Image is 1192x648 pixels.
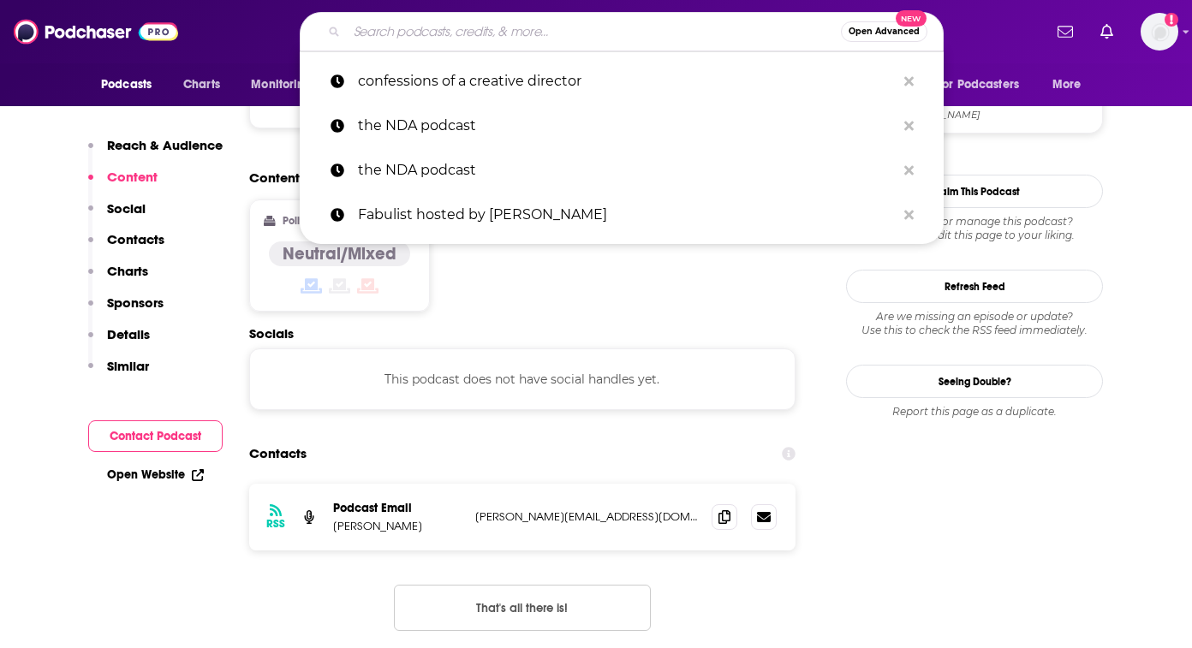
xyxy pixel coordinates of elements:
[937,73,1019,97] span: For Podcasters
[88,231,164,263] button: Contacts
[88,169,158,200] button: Content
[88,263,148,294] button: Charts
[475,509,698,524] p: [PERSON_NAME][EMAIL_ADDRESS][DOMAIN_NAME]
[854,90,1095,126] a: RSS Feed[DOMAIN_NAME]
[896,10,927,27] span: New
[107,231,164,247] p: Contacts
[107,169,158,185] p: Content
[283,243,396,265] h4: Neutral/Mixed
[251,73,312,97] span: Monitoring
[333,501,462,515] p: Podcast Email
[107,294,164,311] p: Sponsors
[283,215,348,227] h2: Political Skew
[846,215,1103,229] span: Do you host or manage this podcast?
[107,358,149,374] p: Similar
[849,27,920,36] span: Open Advanced
[239,68,334,101] button: open menu
[1052,73,1082,97] span: More
[358,148,896,193] p: the NDA podcast
[107,326,150,342] p: Details
[347,18,841,45] input: Search podcasts, credits, & more...
[1165,13,1178,27] svg: Add a profile image
[358,59,896,104] p: confessions of a creative director
[107,467,204,482] a: Open Website
[249,437,307,470] h2: Contacts
[249,348,796,410] div: This podcast does not have social handles yet.
[88,137,223,169] button: Reach & Audience
[88,294,164,326] button: Sponsors
[1141,13,1178,51] span: Logged in as redsetterpr
[88,326,150,358] button: Details
[266,517,285,531] h3: RSS
[1040,68,1103,101] button: open menu
[88,420,223,452] button: Contact Podcast
[88,200,146,232] button: Social
[172,68,230,101] a: Charts
[394,585,651,631] button: Nothing here.
[300,59,944,104] a: confessions of a creative director
[107,263,148,279] p: Charts
[897,109,1095,122] span: anchor.fm
[358,193,896,237] p: Fabulist hosted by Joel Pilger
[249,325,796,342] h2: Socials
[846,365,1103,398] a: Seeing Double?
[846,175,1103,208] button: Claim This Podcast
[358,104,896,148] p: the NDA podcast
[846,270,1103,303] button: Refresh Feed
[1051,17,1080,46] a: Show notifications dropdown
[300,148,944,193] a: the NDA podcast
[926,68,1044,101] button: open menu
[88,358,149,389] button: Similar
[107,200,146,217] p: Social
[300,104,944,148] a: the NDA podcast
[846,215,1103,242] div: Claim and edit this page to your liking.
[101,73,152,97] span: Podcasts
[300,12,944,51] div: Search podcasts, credits, & more...
[300,193,944,237] a: Fabulist hosted by [PERSON_NAME]
[14,15,178,48] img: Podchaser - Follow, Share and Rate Podcasts
[841,21,927,42] button: Open AdvancedNew
[846,310,1103,337] div: Are we missing an episode or update? Use this to check the RSS feed immediately.
[1141,13,1178,51] img: User Profile
[249,169,782,186] h2: Content
[89,68,174,101] button: open menu
[1094,17,1120,46] a: Show notifications dropdown
[1141,13,1178,51] button: Show profile menu
[846,405,1103,419] div: Report this page as a duplicate.
[333,519,462,533] p: [PERSON_NAME]
[107,137,223,153] p: Reach & Audience
[183,73,220,97] span: Charts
